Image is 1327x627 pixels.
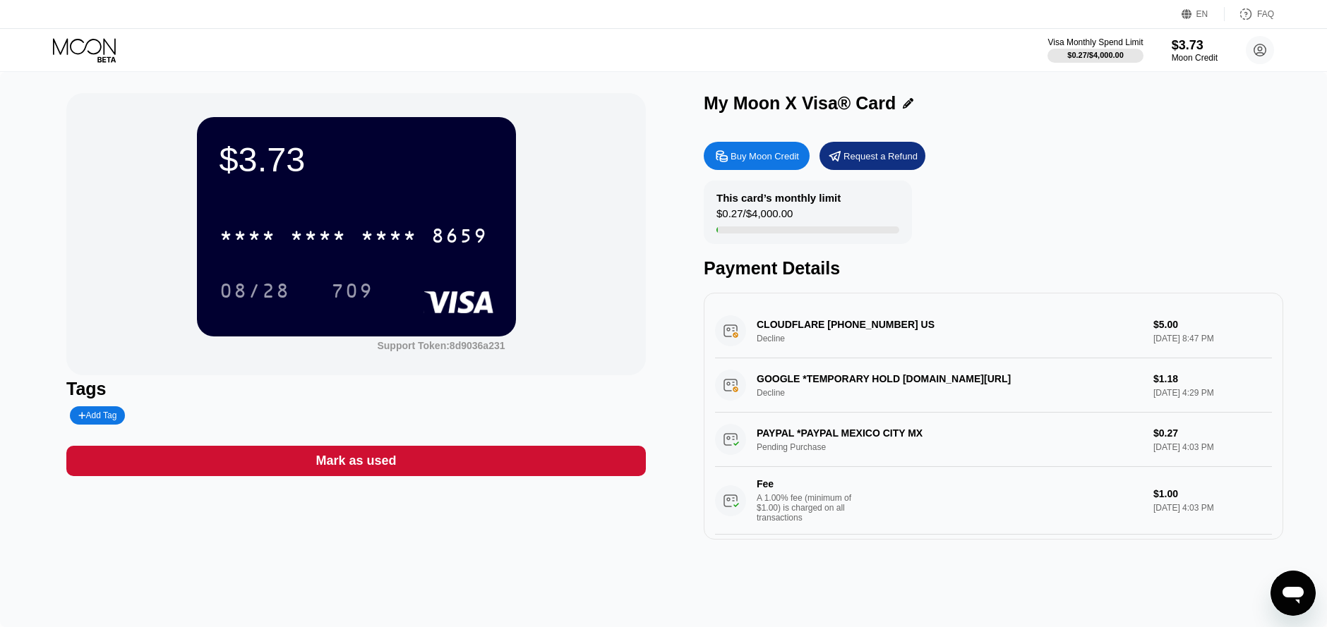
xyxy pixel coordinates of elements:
div: Support Token:8d9036a231 [377,340,505,351]
div: This card’s monthly limit [716,192,841,204]
div: $0.27 / $4,000.00 [1067,51,1124,59]
div: FeeA 1.00% fee (minimum of $1.00) is charged on all transactions$1.00[DATE] 4:03 PM [715,467,1272,535]
div: Add Tag [70,406,125,425]
div: Request a Refund [843,150,918,162]
div: $0.27 / $4,000.00 [716,207,793,226]
div: My Moon X Visa® Card [704,93,896,114]
div: $1.00 [1153,488,1272,499]
div: 709 [331,281,373,304]
div: $3.73Moon Credit [1172,38,1218,63]
div: A 1.00% fee (minimum of $1.00) is charged on all transactions [757,493,863,523]
div: [DATE] 4:03 PM [1153,503,1272,513]
div: Request a Refund [819,142,925,170]
iframe: Button to launch messaging window [1271,571,1316,616]
div: Visa Monthly Spend Limit [1047,37,1143,47]
div: $3.73 [220,140,493,179]
div: Support Token: 8d9036a231 [377,340,505,351]
div: Add Tag [78,410,116,420]
div: 08/28 [209,273,301,308]
div: Mark as used [316,453,396,469]
div: Fee [757,478,855,489]
div: Tags [66,379,646,399]
div: Visa Monthly Spend Limit$0.27/$4,000.00 [1047,37,1143,63]
div: 08/28 [220,281,290,304]
div: Buy Moon Credit [731,150,799,162]
div: 8659 [431,226,488,249]
div: Mark as used [66,446,646,476]
div: Buy Moon Credit [704,142,810,170]
div: EN [1182,7,1225,21]
div: FAQ [1257,9,1274,19]
div: Moon Credit [1172,53,1218,63]
div: $3.73 [1172,38,1218,53]
div: FAQ [1225,7,1274,21]
div: EN [1196,9,1208,19]
div: 709 [320,273,384,308]
div: Payment Details [704,258,1283,279]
